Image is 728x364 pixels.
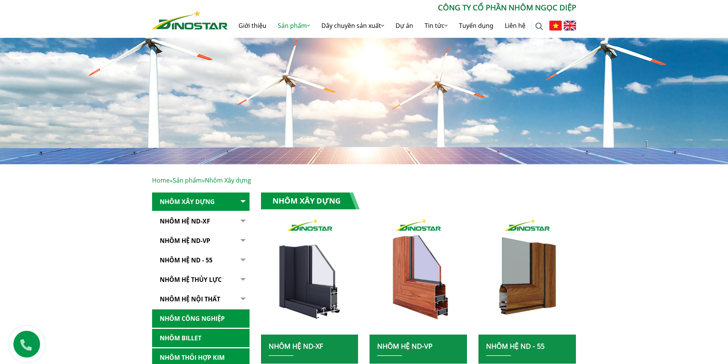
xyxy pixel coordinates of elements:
a: Nhôm Xây dựng [152,193,250,211]
img: Tiếng Việt [549,21,562,31]
img: nhom xay dung [478,215,576,335]
a: Nhôm Hệ ND-VP [152,231,250,250]
a: Nhôm Công nghiệp [152,309,250,328]
img: nhom xay dung [261,215,358,335]
span: » » [152,176,251,184]
a: nhom xay dung [261,215,358,335]
a: Dự án [390,13,419,38]
a: Nhôm Billet [152,329,250,348]
img: nhom xay dung [370,215,467,335]
img: English [564,21,576,31]
a: Dây chuyền sản xuất [316,13,390,38]
p: CÔNG TY CỔ PHẦN NHÔM NGỌC DIỆP [228,2,576,13]
a: Home [152,176,170,184]
a: Liên hệ [499,13,531,38]
a: Nhôm Hệ ND-VP [377,341,433,351]
img: Nhôm Dinostar [152,10,228,29]
span: Nhôm Xây dựng [205,176,251,184]
a: NHÔM HỆ ND - 55 [152,251,250,270]
a: Nhôm Hệ ND-XF [269,341,323,351]
a: Nhôm hệ thủy lực [152,270,250,289]
a: Nhôm Hệ ND-XF [152,212,250,231]
h1: Nhôm Xây dựng [261,193,360,209]
a: Giới thiệu [233,13,272,38]
a: NHÔM HỆ ND - 55 [486,341,545,351]
a: Tuyển dụng [453,13,499,38]
a: Tin tức [419,13,453,38]
a: Sản phẩm [173,176,202,184]
a: Sản phẩm [272,13,316,38]
img: search [535,23,543,30]
a: Nhôm hệ nội thất [152,290,250,309]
